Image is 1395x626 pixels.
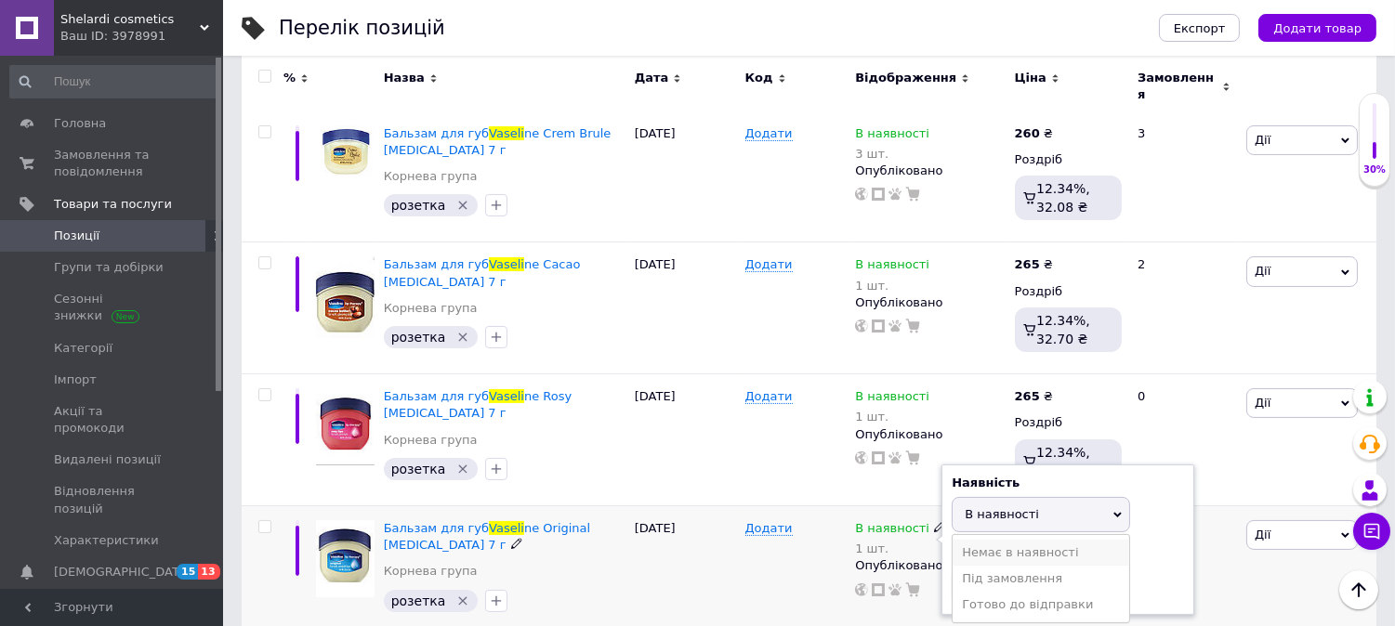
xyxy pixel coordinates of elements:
div: Опубліковано [855,426,1005,443]
span: Головна [54,115,106,132]
span: Бальзам для губ [384,389,489,403]
span: Додати [745,521,793,536]
a: Бальзам для губVaseline Cacao [MEDICAL_DATA] 7 г [384,257,581,288]
span: Характеристики [54,532,159,549]
b: 265 [1015,389,1040,403]
span: Vaseli [489,389,524,403]
span: Бальзам для губ [384,126,489,140]
div: [DATE] [630,111,741,242]
span: Додати [745,389,793,404]
div: 1 шт. [855,410,929,424]
a: Корнева група [384,300,478,317]
span: Експорт [1174,21,1226,35]
div: Роздріб [1015,151,1122,168]
span: Дії [1255,396,1270,410]
button: Експорт [1159,14,1241,42]
span: Дата [635,70,669,86]
svg: Видалити мітку [455,593,470,608]
span: 12.34%, 32.70 ₴ [1036,313,1090,346]
div: Опубліковано [855,557,1005,574]
span: В наявності [855,521,929,541]
span: Бальзам для губ [384,521,489,535]
span: Shelardi cosmetics [60,11,200,28]
div: 3 шт. [855,147,929,161]
span: Замовлення [1138,70,1217,103]
span: Дії [1255,528,1270,541]
span: Товари та послуги [54,196,172,213]
div: 3 [1126,111,1242,242]
div: ₴ [1015,388,1053,405]
li: Готово до відправки [953,592,1129,618]
span: Дії [1255,264,1270,278]
span: Категорії [54,340,112,357]
span: ne Crem Brule [MEDICAL_DATA] 7 г [384,126,612,157]
span: розетка [391,330,446,345]
span: ne Cacao [MEDICAL_DATA] 7 г [384,257,581,288]
li: Немає в наявності [953,540,1129,566]
span: розетка [391,462,446,476]
button: Чат з покупцем [1353,513,1390,550]
span: Vaseli [489,521,524,535]
span: Групи та добірки [54,259,164,276]
img: Бальзам для губ Vaseline Original Lip Balm 7 г [316,520,375,597]
div: [DATE] [630,242,741,374]
a: Бальзам для губVaseline Original [MEDICAL_DATA] 7 г [384,521,591,552]
a: Корнева група [384,168,478,185]
a: Корнева група [384,563,478,580]
div: Опубліковано [855,294,1005,311]
span: Сезонні знижки [54,291,172,324]
span: Видалені позиції [54,451,161,468]
span: 13 [198,564,219,580]
div: Наявність [952,475,1184,491]
a: Корнева група [384,432,478,449]
div: 1 шт. [855,279,929,293]
svg: Видалити мітку [455,330,470,345]
div: ₴ [1015,125,1053,142]
b: 265 [1015,257,1040,271]
img: Бальзам для губ Vaseline Crem Brule Lip Balm 7 г [316,125,375,178]
span: Відновлення позицій [54,483,172,516]
svg: Видалити мітку [455,198,470,213]
span: 12.34%, 32.70 ₴ [1036,445,1090,478]
button: Додати товар [1258,14,1376,42]
span: розетка [391,593,446,608]
div: Ваш ID: 3978991 [60,28,223,45]
span: Акції та промокоди [54,403,172,437]
div: 2 [1126,242,1242,374]
div: Перелік позицій [279,19,445,38]
span: Позиції [54,228,99,244]
span: Додати товар [1273,21,1362,35]
div: 30% [1360,163,1389,176]
span: Додати [745,257,793,272]
button: Наверх [1339,570,1378,609]
span: Дії [1255,133,1270,147]
div: [DATE] [630,374,741,506]
svg: Видалити мітку [455,462,470,476]
img: Бальзам для губ Vaseline Rosy Lip Balm 7 г [316,388,375,465]
input: Пошук [9,65,219,98]
span: 12.34%, 32.08 ₴ [1036,181,1090,215]
span: Відображення [855,70,956,86]
li: Під замовлення [953,566,1129,592]
span: Код [745,70,773,86]
div: 1 шт. [855,541,946,555]
span: Імпорт [54,372,97,388]
div: Роздріб [1015,414,1122,431]
div: Опубліковано [855,163,1005,179]
span: [DEMOGRAPHIC_DATA] [54,564,191,580]
img: Бальзам для губ Vaseline Cacao Lip Balm 7 г [316,256,375,346]
b: 260 [1015,126,1040,140]
span: Бальзам для губ [384,257,489,271]
span: Назва [384,70,425,86]
span: В наявності [855,257,929,277]
a: Бальзам для губVaseline Rosy [MEDICAL_DATA] 7 г [384,389,572,420]
span: Vaseli [489,126,524,140]
span: В наявності [855,126,929,146]
span: В наявності [855,389,929,409]
div: ₴ [1015,256,1053,273]
span: Vaseli [489,257,524,271]
div: Роздріб [1015,283,1122,300]
span: В наявності [965,507,1039,521]
span: Замовлення та повідомлення [54,147,172,180]
div: 0 [1126,374,1242,506]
